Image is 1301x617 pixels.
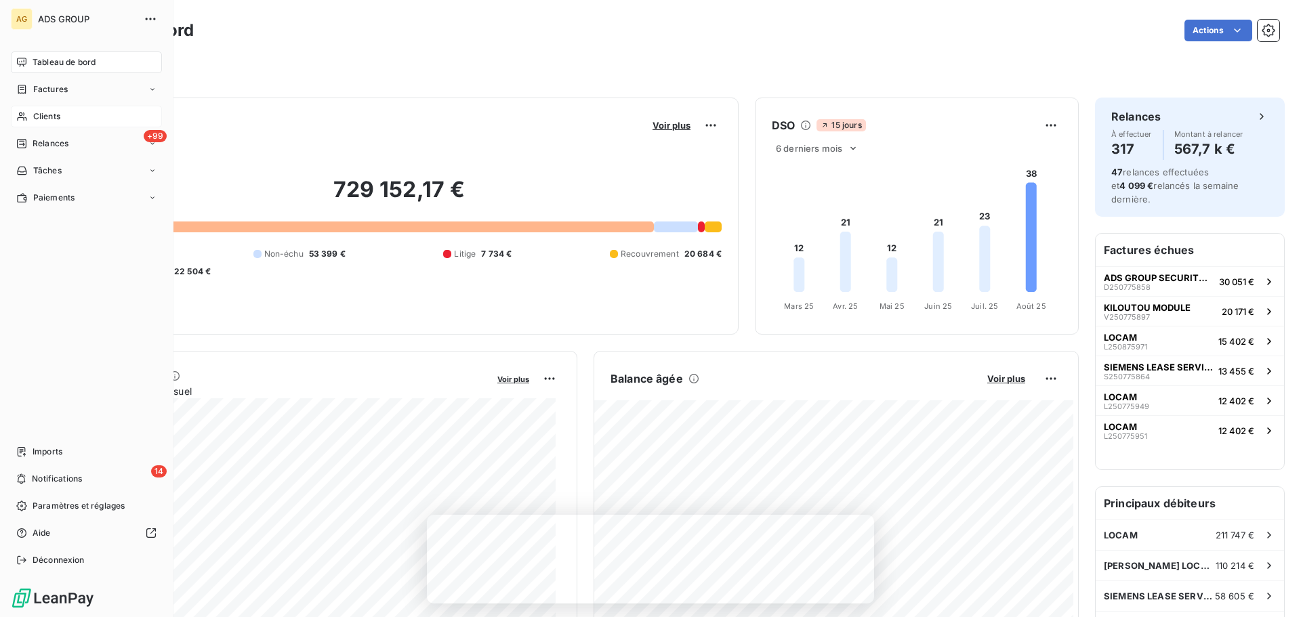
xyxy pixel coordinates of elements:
[454,248,476,260] span: Litige
[11,522,162,544] a: Aide
[1111,167,1239,205] span: relances effectuées et relancés la semaine dernière.
[497,375,529,384] span: Voir plus
[1218,425,1254,436] span: 12 402 €
[1111,130,1152,138] span: À effectuer
[1104,560,1216,571] span: [PERSON_NAME] LOCATION
[1222,306,1254,317] span: 20 171 €
[833,301,858,311] tspan: Avr. 25
[493,373,533,385] button: Voir plus
[33,554,85,566] span: Déconnexion
[1104,432,1147,440] span: L250775951
[11,133,162,154] a: +99Relances
[611,370,683,387] h6: Balance âgée
[38,14,136,24] span: ADS GROUP
[32,473,82,485] span: Notifications
[1104,343,1147,351] span: L250875971
[427,515,874,603] iframe: Enquête de LeanPay
[1104,421,1137,432] span: LOCAM
[684,248,722,260] span: 20 684 €
[880,301,905,311] tspan: Mai 25
[1104,362,1213,373] span: SIEMENS LEASE SERVICES
[33,83,68,95] span: Factures
[648,119,695,131] button: Voir plus
[1174,138,1243,160] h4: 567,7 k €
[1104,391,1137,402] span: LOCAM
[1104,302,1191,313] span: KILOUTOU MODULE
[11,587,95,609] img: Logo LeanPay
[1104,402,1149,410] span: L250775949
[1111,108,1161,125] h6: Relances
[1104,530,1138,540] span: LOCAM
[1096,415,1284,445] button: LOCAML25077595112 402 €
[817,119,865,131] span: 15 jours
[1096,266,1284,296] button: ADS GROUP SECURITY G.C.D25077585830 051 €
[33,56,96,68] span: Tableau de bord
[653,120,690,131] span: Voir plus
[309,248,346,260] span: 53 399 €
[1104,272,1214,283] span: ADS GROUP SECURITY G.C.
[33,137,68,150] span: Relances
[1218,336,1254,347] span: 15 402 €
[11,187,162,209] a: Paiements
[11,79,162,100] a: Factures
[1096,487,1284,519] h6: Principaux débiteurs
[1174,130,1243,138] span: Montant à relancer
[11,8,33,30] div: AG
[481,248,512,260] span: 7 734 €
[11,160,162,182] a: Tâches
[1119,180,1153,191] span: 4 099 €
[1104,591,1215,601] span: SIEMENS LEASE SERVICES
[1096,385,1284,415] button: LOCAML25077594912 402 €
[784,301,814,311] tspan: Mars 25
[772,117,795,133] h6: DSO
[1255,571,1287,603] iframe: Intercom live chat
[1104,332,1137,343] span: LOCAM
[1216,530,1254,540] span: 211 747 €
[1096,326,1284,356] button: LOCAML25087597115 402 €
[1096,234,1284,266] h6: Factures échues
[1218,396,1254,406] span: 12 402 €
[1218,366,1254,377] span: 13 455 €
[987,373,1025,384] span: Voir plus
[77,384,488,398] span: Chiffre d'affaires mensuel
[621,248,679,260] span: Recouvrement
[11,51,162,73] a: Tableau de bord
[1215,591,1254,601] span: 58 605 €
[1216,560,1254,571] span: 110 214 €
[924,301,952,311] tspan: Juin 25
[33,500,125,512] span: Paramètres et réglages
[144,130,167,142] span: +99
[1184,20,1252,41] button: Actions
[33,446,62,458] span: Imports
[1111,138,1152,160] h4: 317
[33,165,62,177] span: Tâches
[1096,296,1284,326] button: KILOUTOU MODULEV25077589720 171 €
[264,248,304,260] span: Non-échu
[983,373,1029,385] button: Voir plus
[33,192,75,204] span: Paiements
[11,495,162,517] a: Paramètres et réglages
[1104,373,1150,381] span: S250775864
[1096,356,1284,385] button: SIEMENS LEASE SERVICESS25077586413 455 €
[971,301,998,311] tspan: Juil. 25
[1219,276,1254,287] span: 30 051 €
[1111,167,1123,177] span: 47
[776,143,842,154] span: 6 derniers mois
[11,106,162,127] a: Clients
[1104,283,1151,291] span: D250775858
[170,265,211,278] span: -22 504 €
[77,176,722,217] h2: 729 152,17 €
[33,110,60,123] span: Clients
[11,441,162,463] a: Imports
[151,465,167,477] span: 14
[33,527,51,539] span: Aide
[1104,313,1150,321] span: V250775897
[1016,301,1046,311] tspan: Août 25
